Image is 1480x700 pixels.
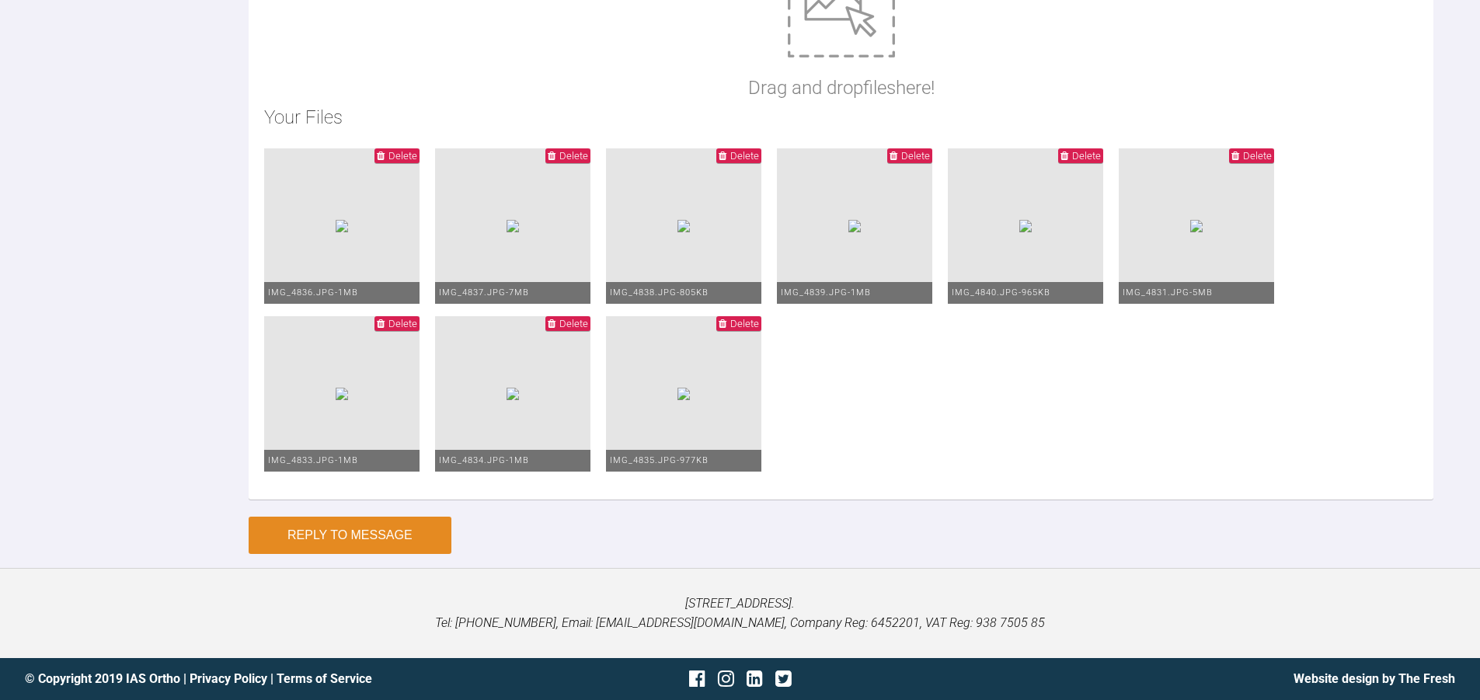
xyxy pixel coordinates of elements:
[848,220,861,232] img: c74923a8-5d5f-4d9f-a3e3-0ab9757c23dd
[25,669,502,689] div: © Copyright 2019 IAS Ortho | |
[730,318,759,329] span: Delete
[264,103,1418,132] h2: Your Files
[730,150,759,162] span: Delete
[1123,287,1213,298] span: IMG_4831.JPG - 5MB
[901,150,930,162] span: Delete
[439,455,529,465] span: IMG_4834.JPG - 1MB
[439,287,529,298] span: IMG_4837.JPG - 7MB
[268,455,358,465] span: IMG_4833.JPG - 1MB
[610,287,709,298] span: IMG_4838.JPG - 805KB
[388,318,417,329] span: Delete
[952,287,1050,298] span: IMG_4840.JPG - 965KB
[249,517,451,554] button: Reply to Message
[336,220,348,232] img: 913571bf-360d-4167-960c-00513dcf523d
[190,671,267,686] a: Privacy Policy
[1294,671,1455,686] a: Website design by The Fresh
[748,73,935,103] p: Drag and drop files here!
[1072,150,1101,162] span: Delete
[559,150,588,162] span: Delete
[559,318,588,329] span: Delete
[781,287,871,298] span: IMG_4839.JPG - 1MB
[388,150,417,162] span: Delete
[507,388,519,400] img: e0556ddc-8952-479d-86f2-b4e67adcfd28
[1019,220,1032,232] img: 332e665a-1f24-4d48-91e8-b8b275841141
[1243,150,1272,162] span: Delete
[677,388,690,400] img: d40311f1-f859-4bed-a00d-dfeaeb4255a1
[610,455,709,465] span: IMG_4835.JPG - 977KB
[1190,220,1203,232] img: 5ed48f1f-8f7b-4f4c-999a-e5455843ea4b
[507,220,519,232] img: 495fef26-a823-4224-94ce-855b0c902248
[336,388,348,400] img: 74d68da2-1caf-43f2-b7b4-94786862e900
[268,287,358,298] span: IMG_4836.JPG - 1MB
[677,220,690,232] img: 343ddb20-29b4-4085-867d-337a3b20751f
[277,671,372,686] a: Terms of Service
[25,594,1455,633] p: [STREET_ADDRESS]. Tel: [PHONE_NUMBER], Email: [EMAIL_ADDRESS][DOMAIN_NAME], Company Reg: 6452201,...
